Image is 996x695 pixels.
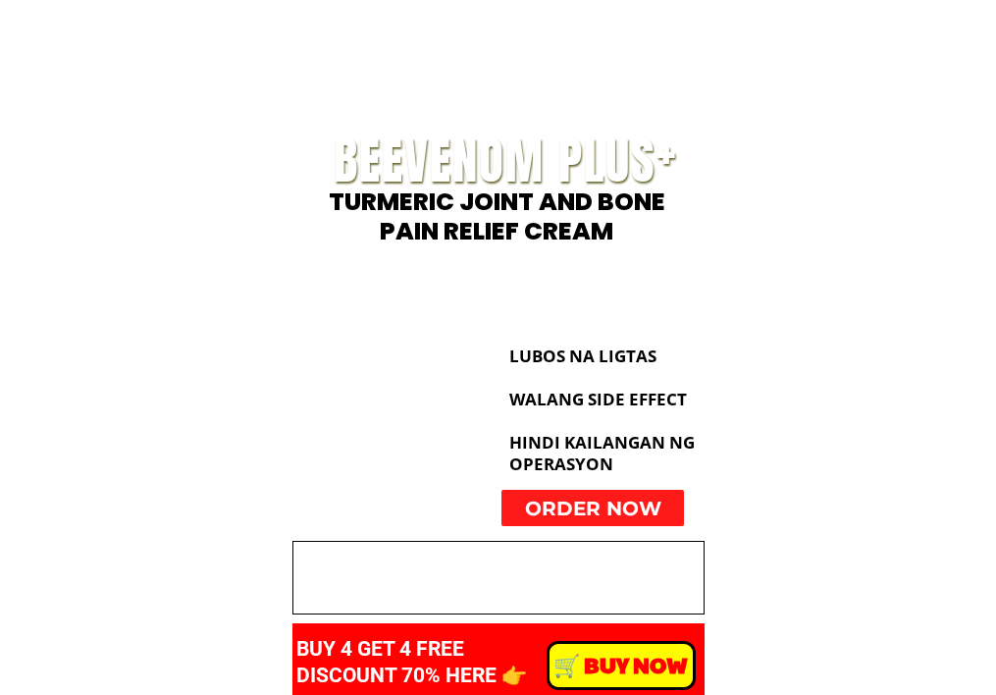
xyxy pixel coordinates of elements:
span: + [656,108,678,189]
h3: BUY 4 GET 4 FREE DISCOUNT 70% HERE 👉 [296,636,594,690]
p: order now [501,490,684,526]
h3: SOLUSYON PARA SA MGA MAY SULIRANIN SA MGA KASUKASUAN AT BUTO [310,549,693,606]
span: BEEVENOM PLUS [334,123,656,198]
span: LUBOS NA LIGTAS WALANG SIDE EFFECT HINDI KAILANGAN NG OPERASYON [509,345,695,475]
h3: TURMERIC JOINT AND BONE PAIN RELIEF CREAM [291,187,703,246]
p: ️🛒 BUY NOW [550,644,693,687]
